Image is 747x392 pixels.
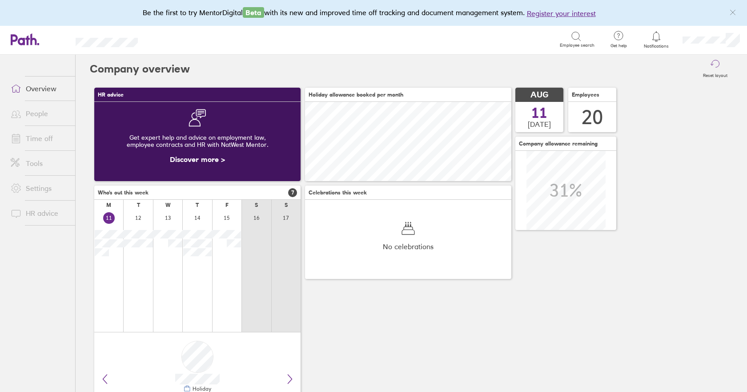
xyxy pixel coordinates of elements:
span: Employees [572,92,599,98]
a: Overview [4,80,75,97]
span: Beta [243,7,264,18]
div: S [285,202,288,208]
span: 7 [288,188,297,197]
a: Time off [4,129,75,147]
span: Notifications [642,44,671,49]
div: M [106,202,111,208]
a: Discover more > [170,155,225,164]
span: No celebrations [383,242,434,251]
button: Reset layout [698,55,733,83]
span: [DATE] [528,120,551,128]
span: Company allowance remaining [519,141,598,147]
div: S [255,202,258,208]
a: HR advice [4,204,75,222]
span: Who's out this week [98,190,149,196]
div: F [225,202,229,208]
div: Be the first to try MentorDigital with its new and improved time off tracking and document manage... [143,7,605,19]
span: Employee search [560,43,594,48]
button: Register your interest [527,8,596,19]
span: AUG [530,90,548,100]
div: T [137,202,140,208]
span: Get help [604,43,633,48]
div: Search [162,35,185,43]
div: T [196,202,199,208]
label: Reset layout [698,70,733,78]
h2: Company overview [90,55,190,83]
span: 11 [531,106,547,120]
a: Notifications [642,30,671,49]
div: Holiday [191,386,211,392]
span: Celebrations this week [309,190,367,196]
a: Tools [4,154,75,172]
div: 20 [582,106,603,129]
a: People [4,105,75,122]
span: HR advice [98,92,124,98]
div: W [165,202,171,208]
a: Settings [4,179,75,197]
div: Get expert help and advice on employment law, employee contracts and HR with NatWest Mentor. [101,127,293,155]
span: Holiday allowance booked per month [309,92,403,98]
